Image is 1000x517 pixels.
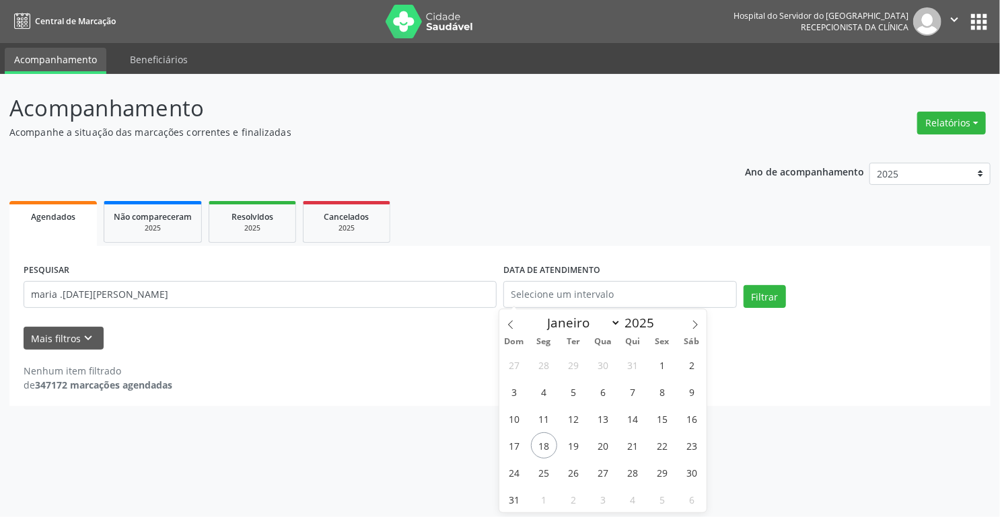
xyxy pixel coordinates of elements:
[678,459,705,485] span: Agosto 30, 2025
[114,223,192,233] div: 2025
[561,432,587,459] span: Agosto 19, 2025
[590,459,616,485] span: Agosto 27, 2025
[913,7,941,36] img: img
[499,337,529,346] span: Dom
[618,337,647,346] span: Qui
[649,352,676,378] span: Agosto 1, 2025
[647,337,677,346] span: Sex
[31,211,75,223] span: Agendados
[531,486,557,512] span: Setembro 1, 2025
[559,337,588,346] span: Ter
[120,48,197,71] a: Beneficiários
[561,379,587,405] span: Agosto 5, 2025
[947,12,962,27] i: 
[967,10,991,34] button: apps
[620,459,646,485] span: Agosto 28, 2025
[531,459,557,485] span: Agosto 25, 2025
[734,10,908,22] div: Hospital do Servidor do [GEOGRAPHIC_DATA]
[219,223,286,233] div: 2025
[24,364,172,378] div: Nenhum item filtrado
[649,459,676,485] span: Agosto 29, 2025
[35,15,116,27] span: Central de Marcação
[501,486,528,512] span: Agosto 31, 2025
[941,7,967,36] button: 
[621,314,666,331] input: Year
[531,352,557,378] span: Julho 28, 2025
[5,48,106,74] a: Acompanhamento
[561,405,587,432] span: Agosto 12, 2025
[531,432,557,459] span: Agosto 18, 2025
[590,432,616,459] span: Agosto 20, 2025
[540,313,621,332] select: Month
[678,432,705,459] span: Agosto 23, 2025
[531,379,557,405] span: Agosto 4, 2025
[561,459,587,485] span: Agosto 26, 2025
[561,352,587,378] span: Julho 29, 2025
[501,405,528,432] span: Agosto 10, 2025
[313,223,380,233] div: 2025
[588,337,618,346] span: Qua
[649,405,676,432] span: Agosto 15, 2025
[917,112,986,134] button: Relatórios
[590,486,616,512] span: Setembro 3, 2025
[324,211,369,223] span: Cancelados
[649,432,676,459] span: Agosto 22, 2025
[620,405,646,432] span: Agosto 14, 2025
[501,432,528,459] span: Agosto 17, 2025
[649,379,676,405] span: Agosto 8, 2025
[114,211,192,223] span: Não compareceram
[620,432,646,459] span: Agosto 21, 2025
[529,337,559,346] span: Seg
[678,405,705,432] span: Agosto 16, 2025
[801,22,908,33] span: Recepcionista da clínica
[678,379,705,405] span: Agosto 9, 2025
[81,331,96,346] i: keyboard_arrow_down
[744,285,786,308] button: Filtrar
[620,486,646,512] span: Setembro 4, 2025
[678,486,705,512] span: Setembro 6, 2025
[9,125,697,139] p: Acompanhe a situação das marcações correntes e finalizadas
[590,352,616,378] span: Julho 30, 2025
[24,281,497,308] input: Nome, código do beneficiário ou CPF
[590,405,616,432] span: Agosto 13, 2025
[503,281,737,308] input: Selecione um intervalo
[746,163,865,180] p: Ano de acompanhamento
[501,352,528,378] span: Julho 27, 2025
[649,486,676,512] span: Setembro 5, 2025
[24,260,69,281] label: PESQUISAR
[590,379,616,405] span: Agosto 6, 2025
[501,379,528,405] span: Agosto 3, 2025
[561,486,587,512] span: Setembro 2, 2025
[678,352,705,378] span: Agosto 2, 2025
[620,379,646,405] span: Agosto 7, 2025
[24,327,104,350] button: Mais filtroskeyboard_arrow_down
[677,337,707,346] span: Sáb
[9,91,697,125] p: Acompanhamento
[503,260,600,281] label: DATA DE ATENDIMENTO
[24,378,172,392] div: de
[531,405,557,432] span: Agosto 11, 2025
[620,352,646,378] span: Julho 31, 2025
[231,211,273,223] span: Resolvidos
[9,10,116,32] a: Central de Marcação
[35,379,172,391] strong: 347172 marcações agendadas
[501,459,528,485] span: Agosto 24, 2025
